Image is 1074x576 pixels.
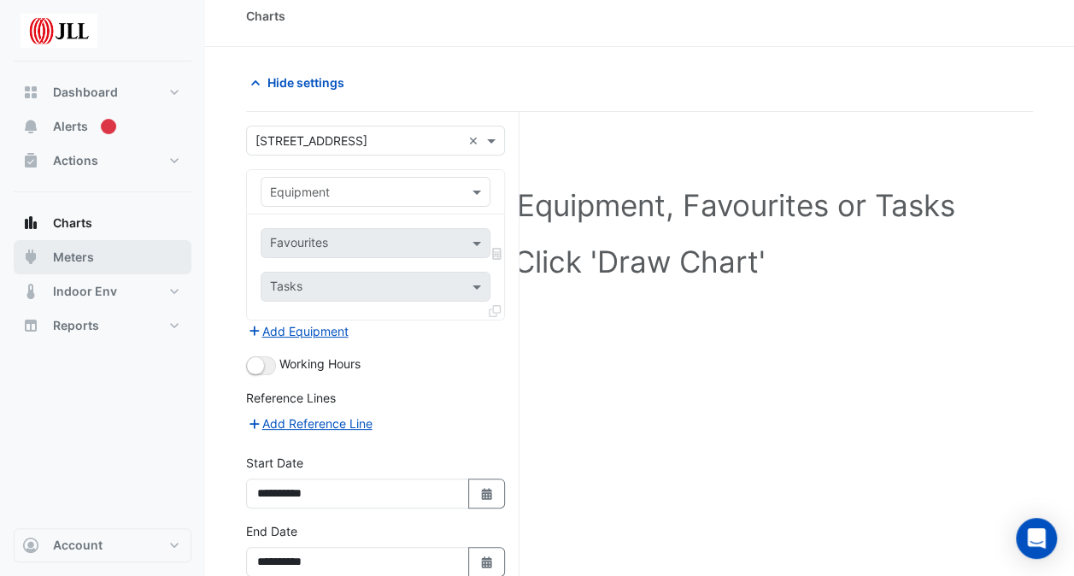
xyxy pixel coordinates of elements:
[53,249,94,266] span: Meters
[479,555,495,569] fa-icon: Select Date
[14,240,191,274] button: Meters
[267,233,328,256] div: Favourites
[22,283,39,300] app-icon: Indoor Env
[22,249,39,266] app-icon: Meters
[53,537,103,554] span: Account
[490,246,505,261] span: Choose Function
[22,215,39,232] app-icon: Charts
[246,68,355,97] button: Hide settings
[489,303,501,318] span: Clone Favourites and Tasks from this Equipment to other Equipment
[246,389,336,407] label: Reference Lines
[53,152,98,169] span: Actions
[246,454,303,472] label: Start Date
[53,317,99,334] span: Reports
[246,522,297,540] label: End Date
[267,277,302,299] div: Tasks
[22,84,39,101] app-icon: Dashboard
[14,206,191,240] button: Charts
[284,244,995,279] h1: Click 'Draw Chart'
[53,215,92,232] span: Charts
[53,118,88,135] span: Alerts
[246,414,373,433] button: Add Reference Line
[246,321,349,341] button: Add Equipment
[22,118,39,135] app-icon: Alerts
[14,309,191,343] button: Reports
[246,7,285,25] div: Charts
[22,152,39,169] app-icon: Actions
[53,283,117,300] span: Indoor Env
[21,14,97,48] img: Company Logo
[479,486,495,501] fa-icon: Select Date
[468,132,483,150] span: Clear
[284,187,995,223] h1: Select a Site, Equipment, Favourites or Tasks
[279,356,361,371] span: Working Hours
[1016,518,1057,559] div: Open Intercom Messenger
[267,73,344,91] span: Hide settings
[101,119,116,134] div: Tooltip anchor
[22,317,39,334] app-icon: Reports
[14,144,191,178] button: Actions
[53,84,118,101] span: Dashboard
[14,109,191,144] button: Alerts
[14,528,191,562] button: Account
[14,75,191,109] button: Dashboard
[14,274,191,309] button: Indoor Env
